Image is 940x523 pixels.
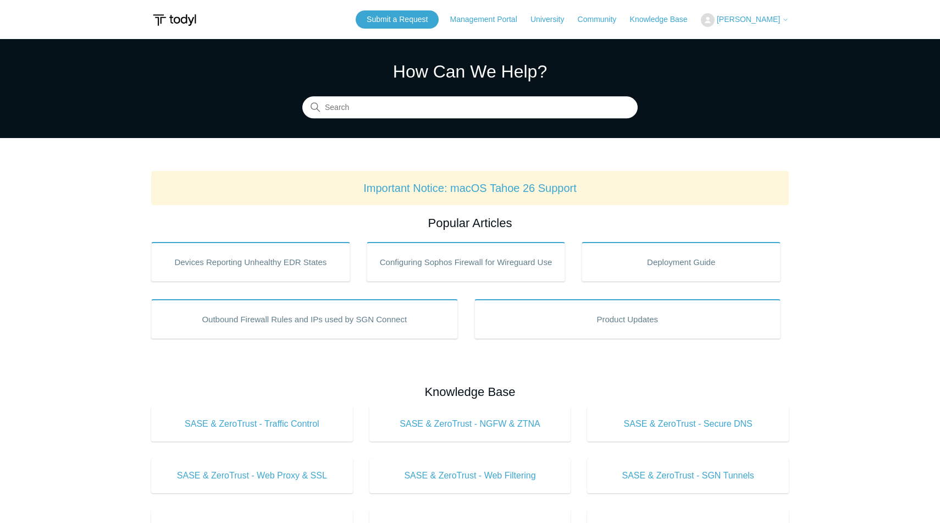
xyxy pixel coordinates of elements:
span: SASE & ZeroTrust - NGFW & ZTNA [386,417,555,431]
a: SASE & ZeroTrust - NGFW & ZTNA [369,406,571,442]
a: Outbound Firewall Rules and IPs used by SGN Connect [151,299,458,339]
span: SASE & ZeroTrust - SGN Tunnels [604,469,772,482]
a: Product Updates [474,299,781,339]
a: Configuring Sophos Firewall for Wireguard Use [367,242,566,282]
h1: How Can We Help? [302,58,638,85]
a: SASE & ZeroTrust - Web Filtering [369,458,571,493]
a: SASE & ZeroTrust - Traffic Control [151,406,353,442]
img: Todyl Support Center Help Center home page [151,10,198,30]
a: Submit a Request [356,10,439,29]
span: [PERSON_NAME] [717,15,780,24]
h2: Knowledge Base [151,383,789,401]
a: University [530,14,575,25]
a: SASE & ZeroTrust - SGN Tunnels [587,458,789,493]
span: SASE & ZeroTrust - Web Proxy & SSL [168,469,336,482]
a: Knowledge Base [630,14,699,25]
span: SASE & ZeroTrust - Traffic Control [168,417,336,431]
span: SASE & ZeroTrust - Web Filtering [386,469,555,482]
button: [PERSON_NAME] [701,13,789,27]
a: Management Portal [450,14,528,25]
input: Search [302,97,638,119]
a: SASE & ZeroTrust - Secure DNS [587,406,789,442]
a: Devices Reporting Unhealthy EDR States [151,242,350,282]
span: SASE & ZeroTrust - Secure DNS [604,417,772,431]
a: SASE & ZeroTrust - Web Proxy & SSL [151,458,353,493]
a: Deployment Guide [582,242,781,282]
h2: Popular Articles [151,214,789,232]
a: Important Notice: macOS Tahoe 26 Support [363,182,577,194]
a: Community [578,14,628,25]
